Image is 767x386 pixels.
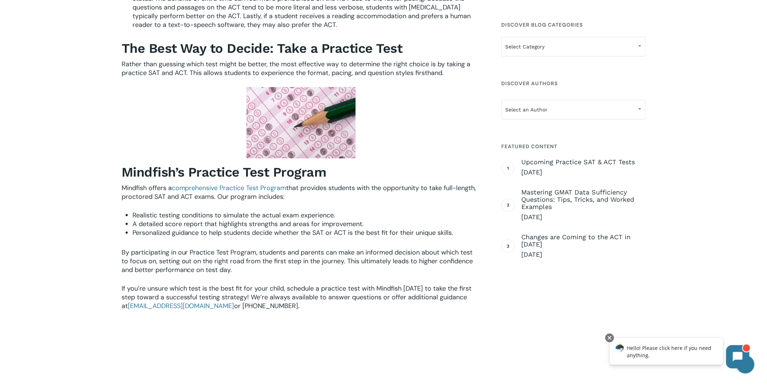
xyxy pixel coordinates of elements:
[522,189,646,210] span: Mastering GMAT Data Sufficiency Questions: Tips, Tricks, and Worked Examples
[522,233,646,259] a: Changes are Coming to the ACT in [DATE] [DATE]
[122,165,327,180] b: Mindfish’s Practice Test Program
[502,37,646,56] span: Select Category
[246,87,356,158] img: April 2025 FAQs 1
[133,211,336,220] span: Realistic testing conditions to simulate the actual exam experience.
[502,18,646,31] h4: Discover Blog Categories
[522,168,646,177] span: [DATE]
[122,41,403,56] b: The Best Way to Decide: Take a Practice Test
[522,158,646,166] span: Upcoming Practice SAT & ACT Tests
[522,189,646,221] a: Mastering GMAT Data Sufficiency Questions: Tips, Tricks, and Worked Examples [DATE]
[172,184,286,192] a: comprehensive Practice Test Program
[122,184,476,201] span: that provides students with the opportunity to take full-length, proctored SAT and ACT exams. Our...
[128,302,234,310] a: [EMAIL_ADDRESS][DOMAIN_NAME]
[502,100,646,119] span: Select an Author
[122,60,471,77] span: Rather than guessing which test might be better, the most effective way to determine the right ch...
[602,332,757,376] iframe: Chatbot
[122,284,472,310] span: If you’re unsure which test is the best fit for your child, schedule a practice test with Mindfis...
[502,77,646,90] h4: Discover Authors
[502,102,645,117] span: Select an Author
[502,140,646,153] h4: Featured Content
[522,213,646,221] span: [DATE]
[133,228,454,237] span: Personalized guidance to help students decide whether the SAT or ACT is the best fit for their un...
[522,158,646,177] a: Upcoming Practice SAT & ACT Tests [DATE]
[522,233,646,248] span: Changes are Coming to the ACT in [DATE]
[234,302,300,310] span: or [PHONE_NUMBER].
[122,184,172,192] span: Mindfish offers a
[133,220,364,228] span: A detailed score report that highlights strengths and areas for improvement.
[122,248,473,274] span: By participating in our Practice Test Program, students and parents can make an informed decision...
[522,250,646,259] span: [DATE]
[502,39,645,54] span: Select Category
